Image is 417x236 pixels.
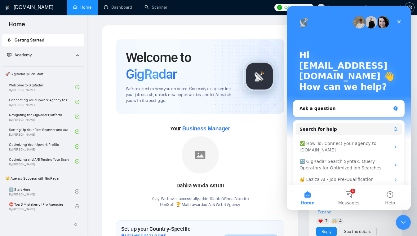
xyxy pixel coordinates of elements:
[9,201,69,208] span: ⛔ Top 3 Mistakes of Pro Agencies
[304,4,311,11] span: 224
[152,202,249,208] p: OmiSoft 🏆 Multi-awarded AI & Web3 Agency .
[73,5,91,10] a: homeHome
[152,181,249,191] div: Dahlia Winda Astuti
[74,221,80,228] span: double-left
[5,3,10,13] img: logo
[126,49,233,82] h1: Welcome to
[325,218,327,224] span: 7
[75,144,79,149] span: check-circle
[152,196,249,208] div: Yaay! We have successfully added Dahlia Winda Astuti to
[317,209,331,215] span: Expand
[7,38,11,42] span: rocket
[287,6,411,210] iframe: Intercom live chat
[277,5,282,10] img: upwork-logo.png
[75,100,79,104] span: check-circle
[15,37,44,43] span: Getting Started
[3,172,84,185] span: 👑 Agency Success with GigRadar
[318,219,323,223] img: ❤️
[75,189,79,194] span: check-circle
[7,52,32,58] span: Academy
[9,185,75,198] a: 1️⃣ Start HereBy[PERSON_NAME]
[332,219,337,223] img: 🙌
[4,20,30,33] span: Home
[244,61,275,92] img: gigradar-logo.png
[9,140,75,153] a: Optimizing Your Upwork ProfileBy[PERSON_NAME]
[284,4,303,11] span: Connects:
[126,66,177,82] span: GigRadar
[104,5,132,10] a: dashboardDashboard
[75,204,79,208] span: lock
[182,125,230,132] span: Business Manager
[144,5,167,10] a: searchScanner
[75,115,79,119] span: check-circle
[396,215,411,230] iframe: Intercom live chat
[405,5,415,10] a: setting
[344,228,371,235] a: See the details
[15,52,32,58] span: Academy
[75,159,79,164] span: check-circle
[405,2,415,12] button: setting
[9,208,69,211] span: By [PERSON_NAME]
[9,80,75,94] a: Welcome to GigRadarBy[PERSON_NAME]
[7,53,11,57] span: fund-projection-screen
[9,110,75,124] a: Navigating the GigRadar PlatformBy[PERSON_NAME]
[182,136,219,173] img: placeholder.png
[75,85,79,89] span: check-circle
[9,125,75,138] a: Setting Up Your First Scanner and Auto-BidderBy[PERSON_NAME]
[319,5,323,10] span: user
[2,34,84,46] li: Getting Started
[322,228,331,235] a: Reply
[9,95,75,109] a: Connecting Your Upwork Agency to GigRadarBy[PERSON_NAME]
[3,68,84,80] span: 🚀 GigRadar Quick Start
[170,125,230,132] span: Your
[75,129,79,134] span: check-circle
[9,155,75,168] a: Optimizing and A/B Testing Your Scanner for Better ResultsBy[PERSON_NAME]
[126,86,233,104] span: We're excited to have you on board. Get ready to streamline your job search, unlock new opportuni...
[339,218,342,224] span: 4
